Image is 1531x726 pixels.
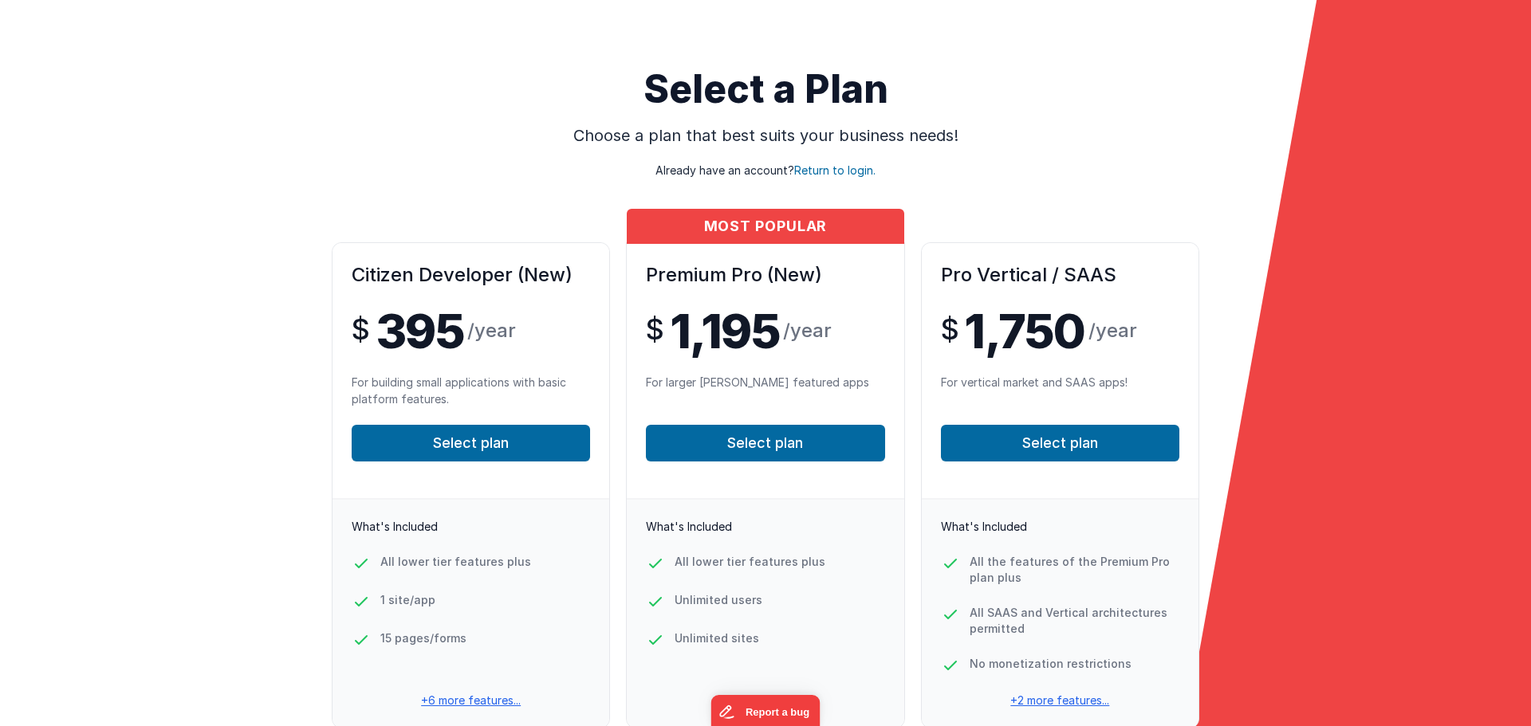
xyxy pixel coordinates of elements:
[333,693,609,708] p: +6 more features...
[970,656,1132,672] p: No monetization restrictions
[26,147,1505,179] p: Already have an account?
[964,307,1085,355] span: 1,750
[627,693,903,708] p: +4 more features...
[408,124,1123,147] p: Choose a plan that best suits your business needs!
[352,313,369,345] span: $
[794,163,876,179] button: Return to login.
[380,592,435,608] p: 1 site/app
[922,693,1198,708] p: +2 more features...
[941,313,958,345] span: $
[380,630,466,646] p: 15 pages/forms
[467,318,516,343] span: /year
[941,519,1179,535] p: What's Included
[26,70,1505,108] p: Select a Plan
[646,374,884,406] p: For larger [PERSON_NAME] featured apps
[675,630,759,646] p: Unlimited sites
[970,605,1179,637] p: All SAAS and Vertical architectures permitted
[646,313,663,345] span: $
[646,519,884,535] p: What's Included
[352,519,590,535] p: What's Included
[352,262,590,288] h3: Citizen Developer (New)
[941,262,1179,288] h3: Pro Vertical / SAAS
[1088,318,1137,343] span: /year
[646,425,884,461] button: Select plan
[675,554,825,570] p: All lower tier features plus
[783,318,832,343] span: /year
[941,425,1179,461] button: Select plan
[352,425,590,461] button: Select plan
[970,554,1179,586] p: All the features of the Premium Pro plan plus
[794,163,876,177] span: Return to login.
[352,374,590,406] p: For building small applications with basic platform features.
[627,209,903,244] span: Most popular
[675,592,762,608] p: Unlimited users
[380,554,531,570] p: All lower tier features plus
[670,307,781,355] span: 1,195
[941,374,1179,406] p: For vertical market and SAAS apps!
[376,307,465,355] span: 395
